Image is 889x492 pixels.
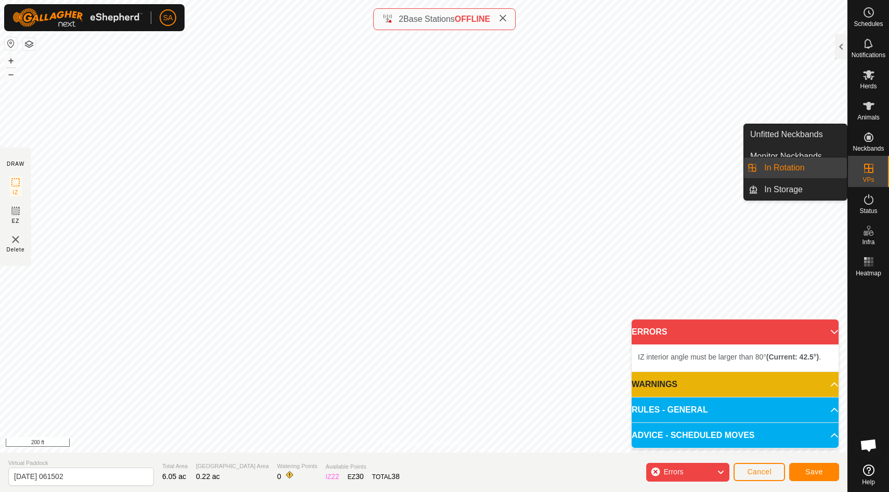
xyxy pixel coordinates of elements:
[12,8,142,27] img: Gallagher Logo
[747,468,772,476] span: Cancel
[744,124,847,145] a: Unfitted Neckbands
[789,463,839,481] button: Save
[399,15,403,23] span: 2
[277,472,281,481] span: 0
[163,12,173,23] span: SA
[764,162,804,174] span: In Rotation
[744,179,847,200] li: In Storage
[856,270,881,276] span: Heatmap
[196,472,220,481] span: 0.22 ac
[7,160,24,168] div: DRAW
[766,353,819,361] b: (Current: 42.5°)
[325,471,339,482] div: IZ
[853,430,884,461] div: Open chat
[663,468,683,476] span: Errors
[758,157,847,178] a: In Rotation
[860,83,877,89] span: Herds
[862,177,874,183] span: VPs
[9,233,22,246] img: VP
[372,471,400,482] div: TOTAL
[632,378,677,391] span: WARNINGS
[7,246,25,254] span: Delete
[764,183,803,196] span: In Storage
[403,15,455,23] span: Base Stations
[750,128,823,141] span: Unfitted Neckbands
[383,439,422,448] a: Privacy Policy
[162,462,188,471] span: Total Area
[744,157,847,178] li: In Rotation
[356,472,364,481] span: 30
[391,472,400,481] span: 38
[857,114,880,121] span: Animals
[632,372,839,397] p-accordion-header: WARNINGS
[854,21,883,27] span: Schedules
[632,320,839,344] p-accordion-header: ERRORS
[277,462,317,471] span: Watering Points
[23,38,35,50] button: Map Layers
[12,217,20,225] span: EZ
[455,15,490,23] span: OFFLINE
[758,179,847,200] a: In Storage
[862,479,875,485] span: Help
[348,471,364,482] div: EZ
[638,353,821,361] span: IZ interior angle must be larger than 80° .
[632,344,839,371] p-accordion-content: ERRORS
[632,397,839,422] p-accordion-header: RULES - GENERAL
[632,429,754,442] span: ADVICE - SCHEDULED MOVES
[632,423,839,448] p-accordion-header: ADVICE - SCHEDULED MOVES
[632,404,708,416] span: RULES - GENERAL
[859,208,877,214] span: Status
[852,52,885,58] span: Notifications
[5,68,17,81] button: –
[744,146,847,167] a: Monitor Neckbands
[853,145,884,152] span: Neckbands
[5,37,17,50] button: Reset Map
[734,463,785,481] button: Cancel
[8,459,154,468] span: Virtual Paddock
[632,326,667,338] span: ERRORS
[434,439,465,448] a: Contact Us
[196,462,269,471] span: [GEOGRAPHIC_DATA] Area
[862,239,874,245] span: Infra
[162,472,186,481] span: 6.05 ac
[5,55,17,67] button: +
[325,462,399,471] span: Available Points
[750,150,822,163] span: Monitor Neckbands
[805,468,823,476] span: Save
[848,460,889,489] a: Help
[13,189,19,196] span: IZ
[331,472,339,481] span: 22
